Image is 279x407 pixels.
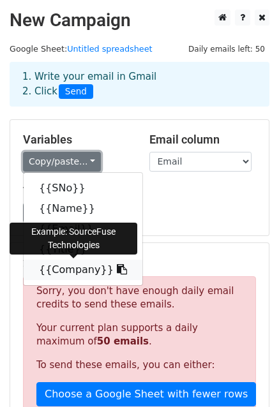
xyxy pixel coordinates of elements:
[215,346,279,407] iframe: Chat Widget
[184,44,269,54] a: Daily emails left: 50
[67,44,152,54] a: Untitled spreadsheet
[10,223,137,255] div: Example: SourceFuse Technologies
[23,133,130,147] h5: Variables
[24,198,142,219] a: {{Name}}
[36,322,243,348] p: Your current plan supports a daily maximum of .
[24,260,142,280] a: {{Company}}
[59,84,93,100] span: Send
[36,382,256,406] a: Choose a Google Sheet with fewer rows
[97,336,149,347] strong: 50 emails
[149,133,257,147] h5: Email column
[23,152,101,172] a: Copy/paste...
[10,10,269,31] h2: New Campaign
[36,359,243,372] p: To send these emails, you can either:
[13,70,266,99] div: 1. Write your email in Gmail 2. Click
[24,178,142,198] a: {{SNo}}
[36,285,243,311] p: Sorry, you don't have enough daily email credits to send these emails.
[10,44,153,54] small: Google Sheet:
[184,42,269,56] span: Daily emails left: 50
